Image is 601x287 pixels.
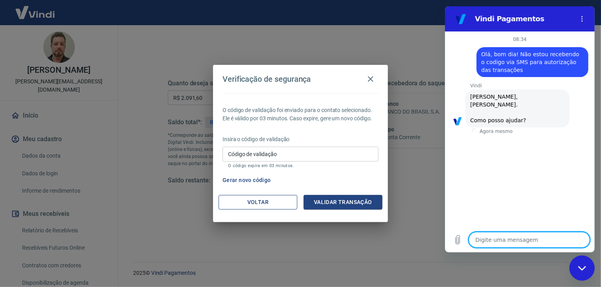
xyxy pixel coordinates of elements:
iframe: Botão para abrir a janela de mensagens, conversa em andamento [569,256,595,281]
button: Voltar [219,195,297,210]
h4: Verificação de segurança [223,74,311,84]
p: O código de validação foi enviado para o contato selecionado. Ele é válido por 03 minutos. Caso e... [223,106,378,123]
iframe: Janela de mensagens [445,6,595,252]
button: Validar transação [304,195,382,210]
p: O código expira em 03 minutos. [228,163,373,168]
button: Gerar novo código [219,173,274,188]
p: Insira o código de validação [223,135,378,143]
